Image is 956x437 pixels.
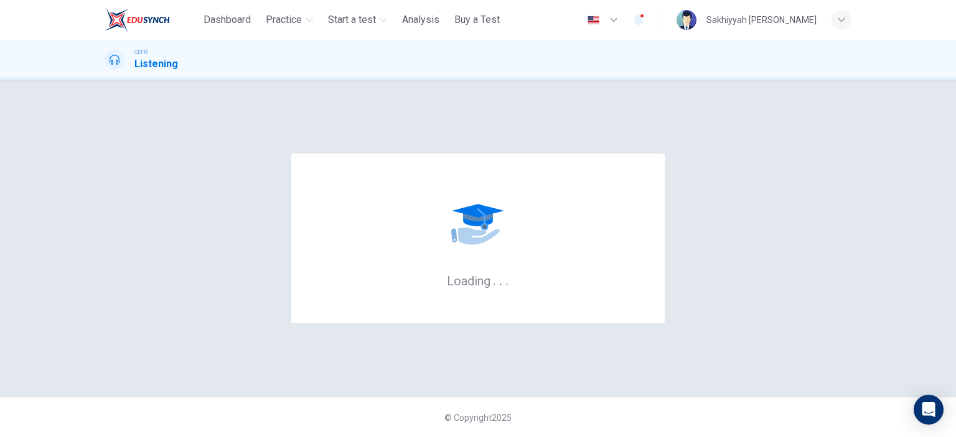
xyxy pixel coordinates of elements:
button: Start a test [323,9,392,31]
h6: . [492,269,497,290]
div: Open Intercom Messenger [914,395,944,425]
button: Analysis [397,9,444,31]
span: © Copyright 2025 [444,413,512,423]
button: Practice [261,9,318,31]
span: Analysis [402,12,439,27]
img: Profile picture [677,10,696,30]
span: Dashboard [204,12,251,27]
div: Sakhiyyah [PERSON_NAME] [706,12,817,27]
span: Buy a Test [454,12,500,27]
a: ELTC logo [105,7,199,32]
img: ELTC logo [105,7,170,32]
span: Start a test [328,12,376,27]
span: CEFR [134,48,148,57]
h1: Listening [134,57,178,71]
h6: Loading [447,272,509,288]
button: Buy a Test [449,9,505,31]
h6: . [505,269,509,290]
button: Dashboard [199,9,256,31]
h6: . [499,269,503,290]
span: Practice [266,12,302,27]
img: en [586,16,601,25]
